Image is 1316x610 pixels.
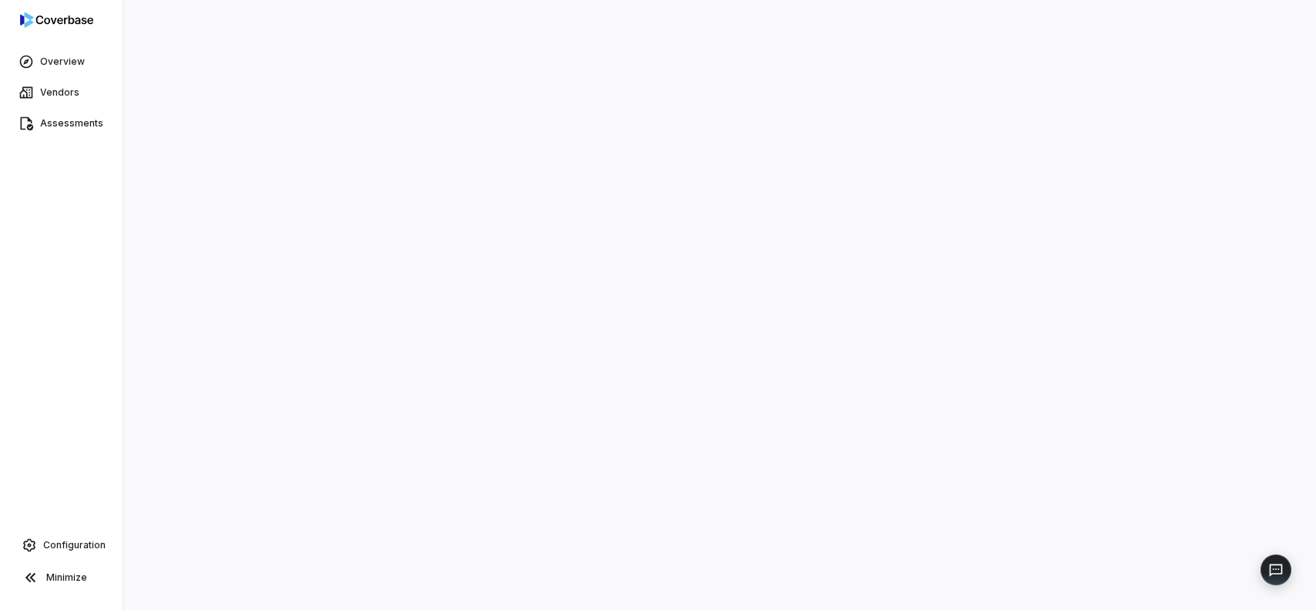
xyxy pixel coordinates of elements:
span: Assessments [40,117,103,130]
button: Minimize [6,562,116,593]
span: Configuration [43,539,106,551]
a: Assessments [3,110,119,137]
a: Overview [3,48,119,76]
span: Minimize [46,571,87,584]
a: Vendors [3,79,119,106]
a: Configuration [6,531,116,559]
img: logo-D7KZi-bG.svg [20,12,93,28]
span: Overview [40,56,85,68]
span: Vendors [40,86,79,99]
